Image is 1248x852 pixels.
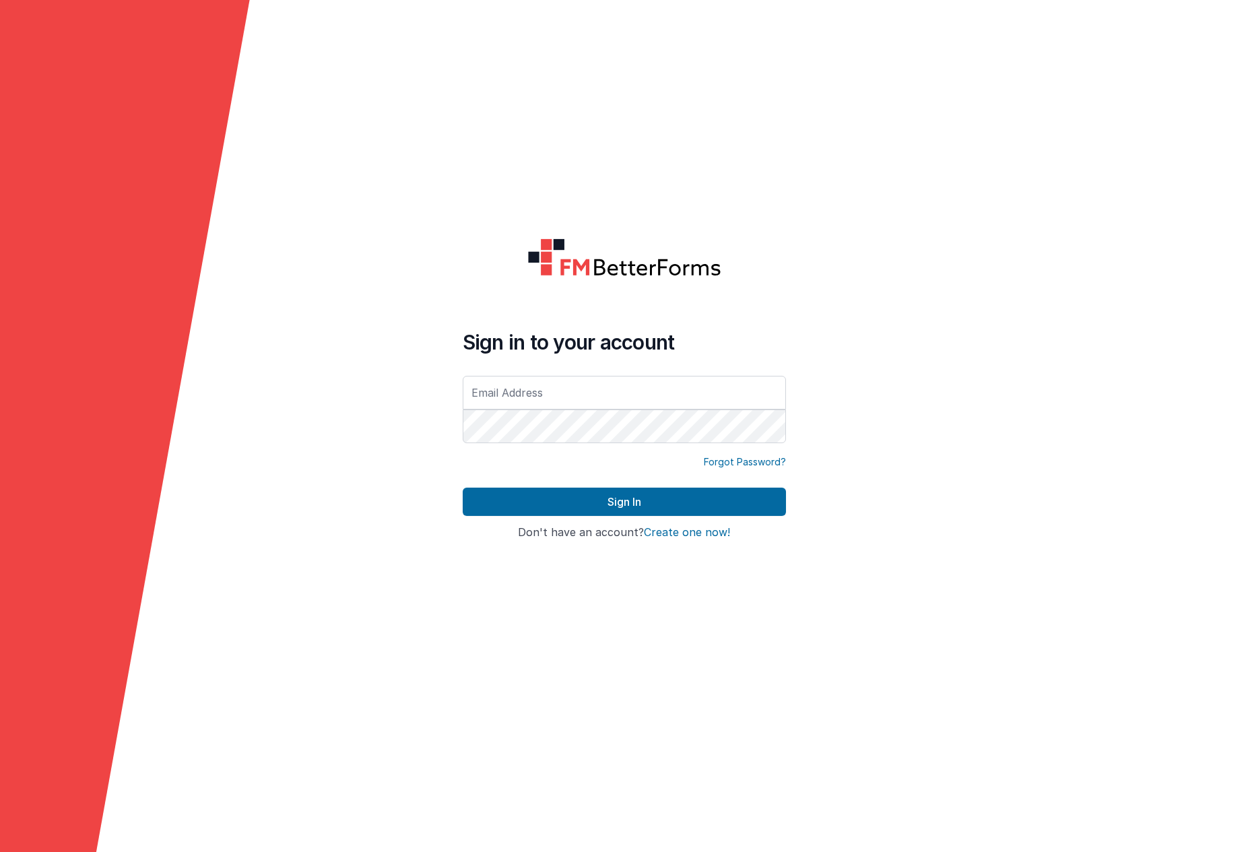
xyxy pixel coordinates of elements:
button: Sign In [463,488,786,516]
button: Create one now! [644,527,730,539]
a: Forgot Password? [704,455,786,469]
h4: Sign in to your account [463,330,786,354]
h4: Don't have an account? [463,527,786,539]
input: Email Address [463,376,786,409]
